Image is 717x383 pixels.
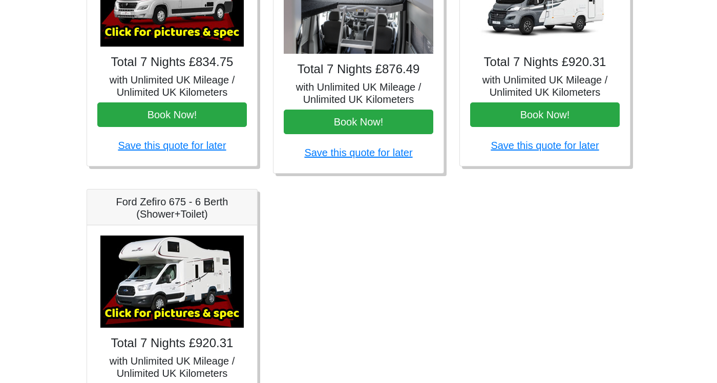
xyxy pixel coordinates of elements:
h4: Total 7 Nights £834.75 [97,55,247,70]
h5: with Unlimited UK Mileage / Unlimited UK Kilometers [97,355,247,379]
img: Ford Zefiro 675 - 6 Berth (Shower+Toilet) [100,236,244,328]
a: Save this quote for later [491,140,599,151]
a: Save this quote for later [304,147,412,158]
h4: Total 7 Nights £920.31 [470,55,620,70]
h5: with Unlimited UK Mileage / Unlimited UK Kilometers [284,81,433,105]
h4: Total 7 Nights £920.31 [97,336,247,351]
h4: Total 7 Nights £876.49 [284,62,433,77]
h5: with Unlimited UK Mileage / Unlimited UK Kilometers [470,74,620,98]
button: Book Now! [470,102,620,127]
h5: with Unlimited UK Mileage / Unlimited UK Kilometers [97,74,247,98]
a: Save this quote for later [118,140,226,151]
button: Book Now! [97,102,247,127]
button: Book Now! [284,110,433,134]
h5: Ford Zefiro 675 - 6 Berth (Shower+Toilet) [97,196,247,220]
